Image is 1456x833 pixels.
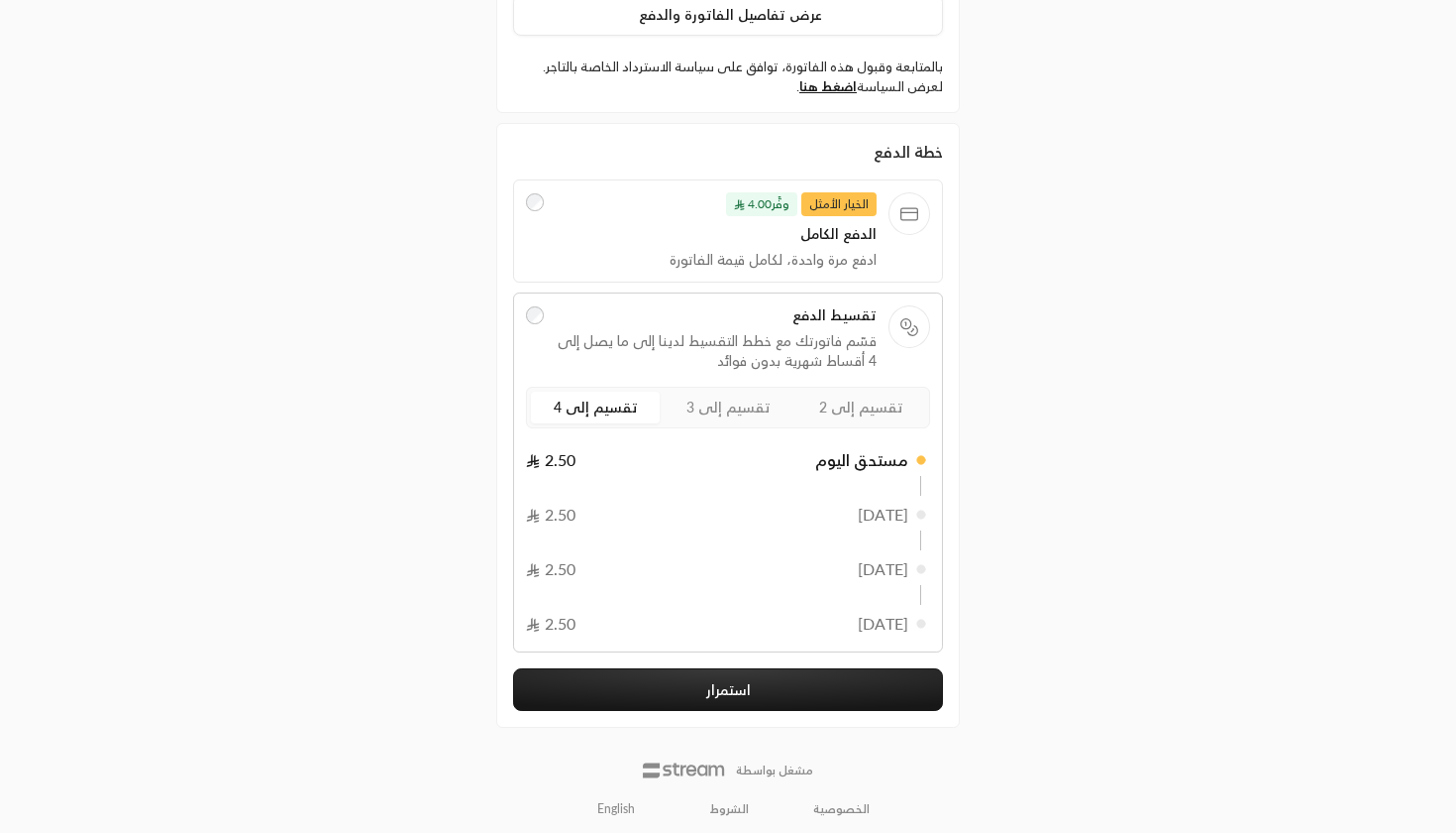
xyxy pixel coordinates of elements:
p: مشغل بواسطة [736,763,813,778]
span: تقسيم إلى 2 [819,399,903,416]
span: الدفع الكامل [556,224,878,244]
span: مستحق اليوم [815,448,908,472]
span: [DATE] [858,503,908,527]
span: 2.50 [526,612,575,636]
span: قسّم فاتورتك مع خطط التقسيط لدينا إلى ما يصل إلى 4 أقساط شهرية بدون فوائد [556,331,878,371]
span: [DATE] [858,612,908,636]
span: ادفع مرة واحدة، لكامل قيمة الفاتورة [556,250,878,270]
span: الخيار الأمثل [801,192,877,216]
span: وفَّر 4.00 [726,192,797,216]
span: 2.50 [526,448,575,472]
div: خطة الدفع [513,140,943,164]
a: English [586,793,646,825]
span: 2.50 [526,503,575,527]
label: بالمتابعة وقبول هذه الفاتورة، توافق على سياسة الاسترداد الخاصة بالتاجر. لعرض السياسة . [513,58,943,96]
input: الخيار الأمثلوفَّر4.00 الدفع الكاملادفع مرة واحدة، لكامل قيمة الفاتورة [526,193,544,211]
a: الخصوصية [813,801,870,817]
a: اضغط هنا [799,78,857,94]
input: تقسيط الدفعقسّم فاتورتك مع خطط التقسيط لدينا إلى ما يصل إلى 4 أقساط شهرية بدون فوائد [526,306,544,324]
button: استمرار [513,668,943,711]
span: 2.50 [526,557,575,581]
span: تقسيط الدفع [556,305,878,325]
span: تقسيم إلى 4 [554,399,638,416]
a: الشروط [710,801,749,817]
span: تقسيم إلى 3 [686,399,771,416]
span: [DATE] [858,557,908,581]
